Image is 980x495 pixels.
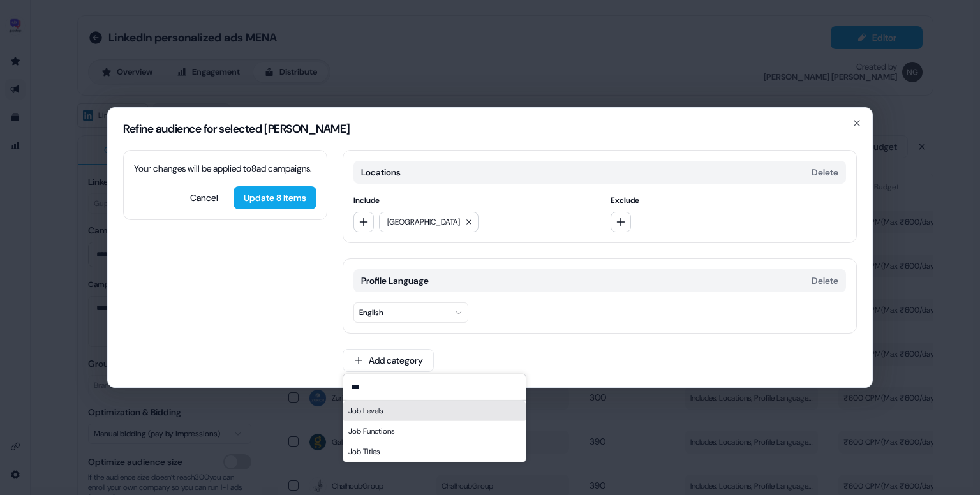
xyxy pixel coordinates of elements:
div: Job Titles [343,441,526,462]
button: Add category [343,349,434,372]
button: Delete [812,166,838,179]
span: Locations [361,166,401,179]
button: Cancel [180,186,228,209]
span: Your changes will be applied to 8 ad campaigns . [134,163,312,174]
button: English [353,302,468,323]
div: Job Functions [343,421,526,441]
h2: Refine audience for selected [PERSON_NAME] [123,123,857,135]
div: Suggestions [343,401,526,462]
span: [GEOGRAPHIC_DATA] [387,216,460,228]
span: Profile Language [361,274,429,287]
div: Job Levels [343,401,526,421]
button: Update 8 items [234,186,316,209]
span: Exclude [611,194,847,207]
button: Delete [812,274,838,287]
span: Include [353,194,590,207]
